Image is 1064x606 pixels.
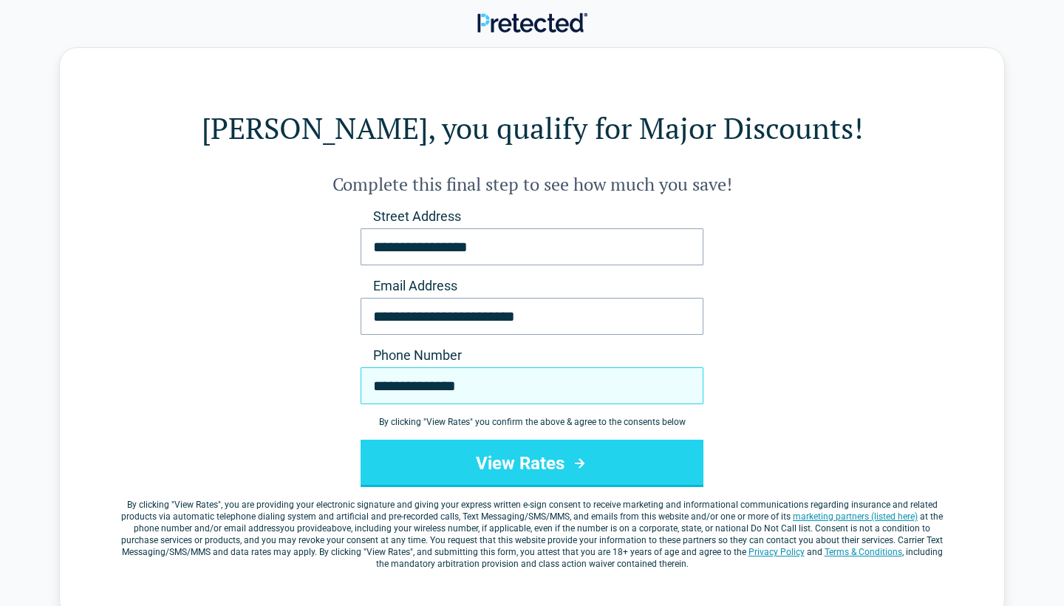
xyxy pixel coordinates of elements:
[748,547,805,557] a: Privacy Policy
[119,172,945,196] h2: Complete this final step to see how much you save!
[119,499,945,570] label: By clicking " ", you are providing your electronic signature and giving your express written e-si...
[119,107,945,149] h1: [PERSON_NAME], you qualify for Major Discounts!
[361,347,703,364] label: Phone Number
[825,547,902,557] a: Terms & Conditions
[174,500,218,510] span: View Rates
[361,416,703,428] div: By clicking " View Rates " you confirm the above & agree to the consents below
[361,277,703,295] label: Email Address
[361,208,703,225] label: Street Address
[793,511,918,522] a: marketing partners (listed here)
[361,440,703,487] button: View Rates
